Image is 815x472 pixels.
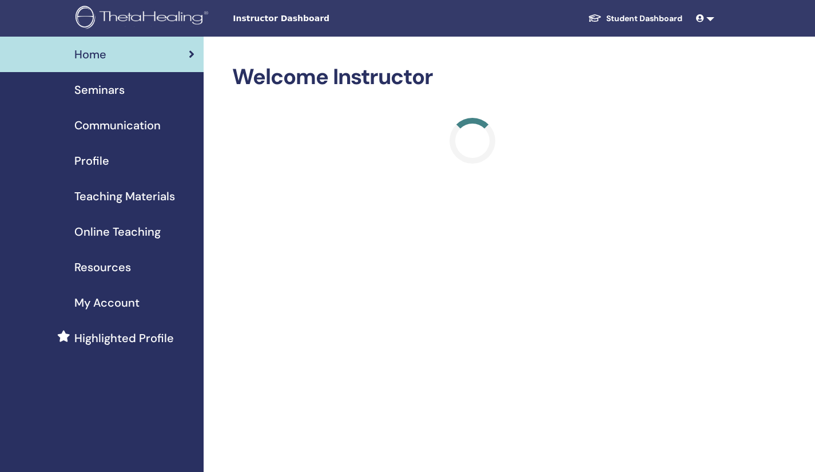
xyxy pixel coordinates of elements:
span: Instructor Dashboard [233,13,404,25]
span: Home [74,46,106,63]
span: Highlighted Profile [74,330,174,347]
img: graduation-cap-white.svg [588,13,602,23]
span: Seminars [74,81,125,98]
img: logo.png [75,6,212,31]
a: Student Dashboard [579,8,691,29]
span: Resources [74,259,131,276]
span: Profile [74,152,109,169]
span: My Account [74,294,140,311]
span: Communication [74,117,161,134]
span: Teaching Materials [74,188,175,205]
h2: Welcome Instructor [232,64,712,90]
span: Online Teaching [74,223,161,240]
